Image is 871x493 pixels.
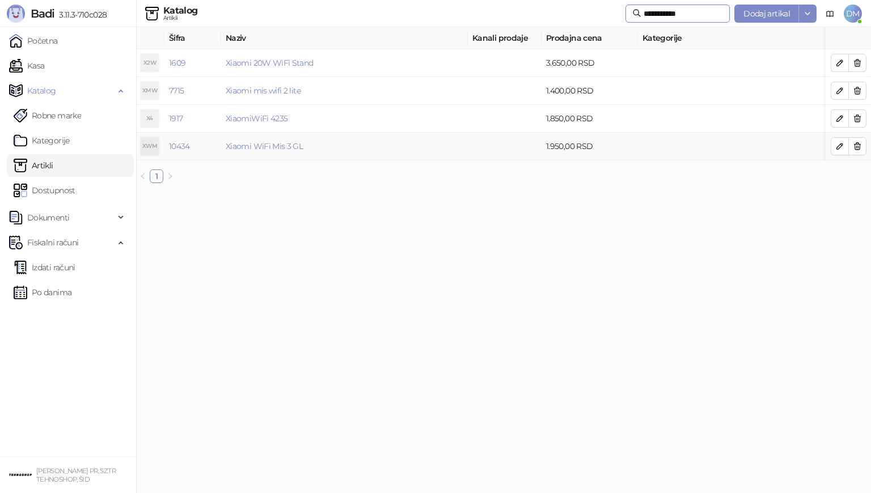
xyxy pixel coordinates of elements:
a: 1917 [169,113,183,124]
a: 1 [150,170,163,182]
button: left [136,169,150,183]
span: DM [844,5,862,23]
a: Xiaomi WiFi Mis 3 GL [226,141,303,151]
div: XMW [141,82,159,100]
a: Dokumentacija [821,5,839,23]
span: right [167,173,174,180]
img: 64x64-companyLogo-68805acf-9e22-4a20-bcb3-9756868d3d19.jpeg [9,464,32,486]
div: XWM [141,137,159,155]
a: Po danima [14,281,71,304]
a: XiaomiWiFi 4235 [226,113,287,124]
span: Dodaj artikal [743,8,790,19]
td: 1.850,00 RSD [542,105,638,133]
span: Katalog [27,79,56,102]
th: Šifra [164,27,221,49]
a: Xiaomi mis wifi 2 lite [226,86,301,96]
a: Izdati računi [14,256,75,279]
span: Dokumenti [27,206,69,229]
span: Fiskalni računi [27,231,78,254]
th: Prodajna cena [542,27,638,49]
span: Badi [31,7,54,20]
span: Kategorije [642,32,869,44]
td: Xiaomi mis wifi 2 lite [221,77,468,105]
td: XiaomiWiFi 4235 [221,105,468,133]
img: Artikli [145,7,159,20]
li: Prethodna strana [136,169,150,183]
td: Xiaomi 20W WiFi Stand [221,49,468,77]
a: Kasa [9,54,44,77]
div: X2W [141,54,159,72]
img: Logo [7,5,25,23]
div: Katalog [163,6,198,15]
div: Artikli [163,15,198,21]
a: 10434 [169,141,190,151]
span: left [139,173,146,180]
td: 1.400,00 RSD [542,77,638,105]
th: Naziv [221,27,468,49]
a: 1609 [169,58,185,68]
li: Sledeća strana [163,169,177,183]
a: Dostupnost [14,179,75,202]
td: Xiaomi WiFi Mis 3 GL [221,133,468,160]
th: Kanali prodaje [468,27,542,49]
div: X4 [141,109,159,127]
a: 7715 [169,86,184,96]
td: 3.650,00 RSD [542,49,638,77]
span: 3.11.3-710c028 [54,10,107,20]
td: 1.950,00 RSD [542,133,638,160]
small: [PERSON_NAME] PR, SZTR TEHNOSHOP, ŠID [36,467,116,483]
a: Kategorije [14,129,70,152]
a: Robne marke [14,104,81,127]
a: Xiaomi 20W WiFi Stand [226,58,314,68]
a: ArtikliArtikli [14,154,53,177]
button: right [163,169,177,183]
button: Dodaj artikal [734,5,799,23]
a: Početna [9,29,58,52]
